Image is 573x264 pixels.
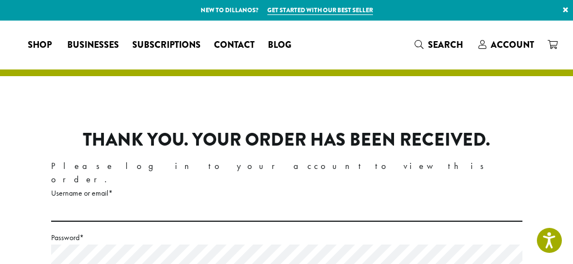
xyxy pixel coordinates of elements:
span: Account [491,38,534,51]
a: Get started with our best seller [267,6,373,15]
label: Username or email [51,186,522,200]
a: Search [408,36,472,54]
span: Search [428,38,463,51]
span: Blog [268,38,291,52]
a: Shop [21,36,61,54]
span: Businesses [67,38,119,52]
div: Please log in to your account to view this order. [51,160,522,186]
p: Thank you. Your order has been received. [83,129,490,151]
span: Shop [28,38,52,52]
span: Contact [214,38,255,52]
label: Password [51,231,522,245]
span: Subscriptions [132,38,201,52]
